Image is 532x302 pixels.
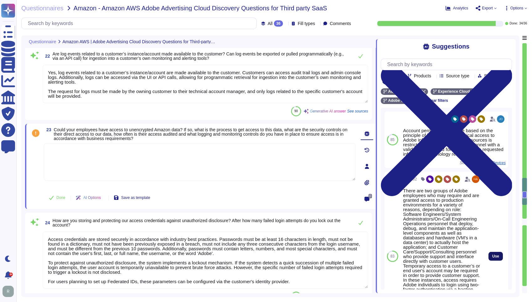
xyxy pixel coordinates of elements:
button: Save as template [109,191,155,204]
span: Amazon AWS | Adobe Advertising Cloud Discovery Questions for Third-party SaaS [62,39,216,44]
span: Generative AI answer [310,109,346,113]
span: 0 [368,194,372,198]
span: Export [482,6,493,10]
textarea: Yes, log events related to a customer’s instance/account are made available to the customer. Cust... [43,65,368,103]
span: Done [56,196,65,200]
textarea: Access credentials are stored securely in accordance with industry best practices. Passwords must... [43,232,368,289]
span: 85 [390,138,394,142]
span: Options [510,6,523,10]
img: user [497,115,504,123]
span: 83 [390,254,394,258]
button: Done [44,191,70,204]
span: Analytics [453,6,468,10]
img: user [472,175,479,183]
input: Search by keywords [384,59,512,70]
button: Use [488,252,503,261]
button: Analytics [446,6,468,11]
span: Use [492,254,499,258]
span: Questionnaire [29,39,56,44]
span: Are log events related to a customer’s instance/account made available to the customer? Can log e... [53,51,344,61]
span: See sources [347,109,368,113]
div: 9+ [9,273,13,276]
span: 22 [43,54,50,58]
span: 23 [44,128,51,132]
span: 24 [43,221,50,225]
span: Amazon - Amazon AWS Adobe Advertising Cloud Discovery Questions for Third party SaaS [74,5,327,11]
div: 36 [274,20,283,27]
span: 34 / 36 [519,22,527,25]
span: 90 [294,109,298,113]
span: All [268,21,273,26]
span: Done: [509,22,518,25]
span: Save as template [121,196,150,200]
span: Could your employees have access to unencrypted Amazon data? If so, what is the process to get ac... [54,127,347,141]
img: user [3,286,14,297]
span: Questionnaires [21,5,64,11]
input: Search by keywords [25,18,256,29]
span: How are you storing and protecting our access credentials against unauthorized disclosure? After ... [53,218,341,227]
span: AI Options [83,196,101,200]
span: Comments [330,21,351,26]
span: Fill types [298,21,315,26]
button: user [1,284,18,298]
